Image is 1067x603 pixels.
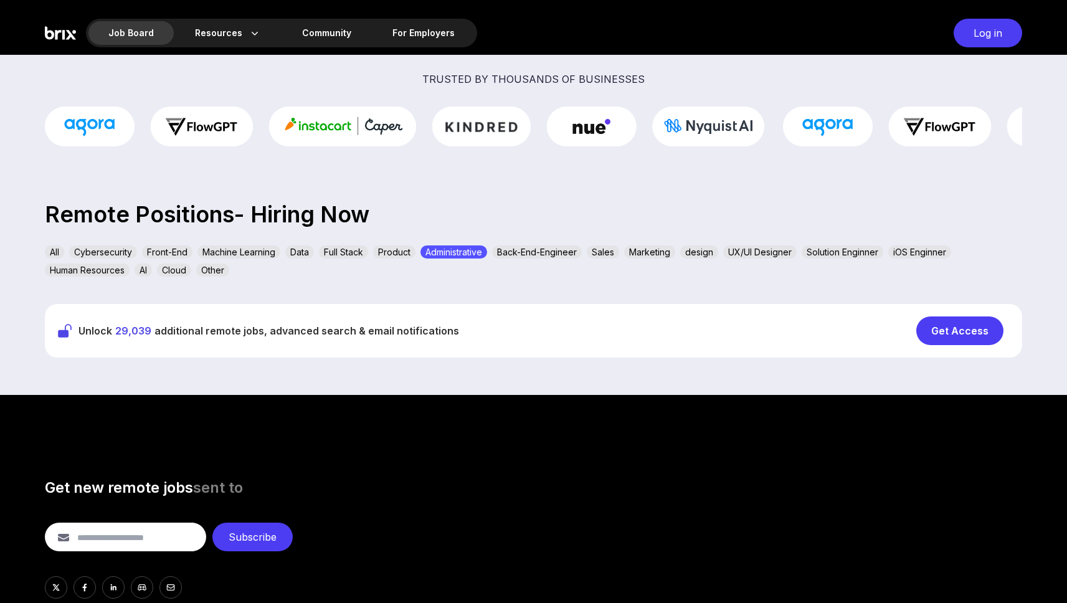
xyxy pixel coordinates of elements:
[282,21,371,45] a: Community
[197,245,280,259] div: Machine Learning
[193,478,243,496] span: sent to
[723,245,797,259] div: UX/UI Designer
[492,245,582,259] div: Back-End-Engineer
[45,245,64,259] div: All
[45,19,76,47] img: Brix Logo
[115,325,151,337] span: 29,039
[88,21,174,45] div: Job Board
[285,245,314,259] div: Data
[420,245,487,259] div: Administrative
[45,264,130,277] div: Human Resources
[319,245,368,259] div: Full Stack
[947,19,1022,47] a: Log in
[680,245,718,259] div: design
[802,245,883,259] div: Solution Enginner
[142,245,192,259] div: Front-End
[372,21,475,45] a: For Employers
[373,245,415,259] div: Product
[587,245,619,259] div: Sales
[954,19,1022,47] div: Log in
[69,245,137,259] div: Cybersecurity
[45,478,1022,498] h3: Get new remote jobs
[888,245,951,259] div: iOS Enginner
[157,264,191,277] div: Cloud
[196,264,229,277] div: Other
[916,316,1003,345] div: Get Access
[175,21,281,45] div: Resources
[212,523,293,551] div: Subscribe
[135,264,152,277] div: AI
[624,245,675,259] div: Marketing
[916,316,1010,345] a: Get Access
[78,323,459,338] span: Unlock additional remote jobs, advanced search & email notifications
